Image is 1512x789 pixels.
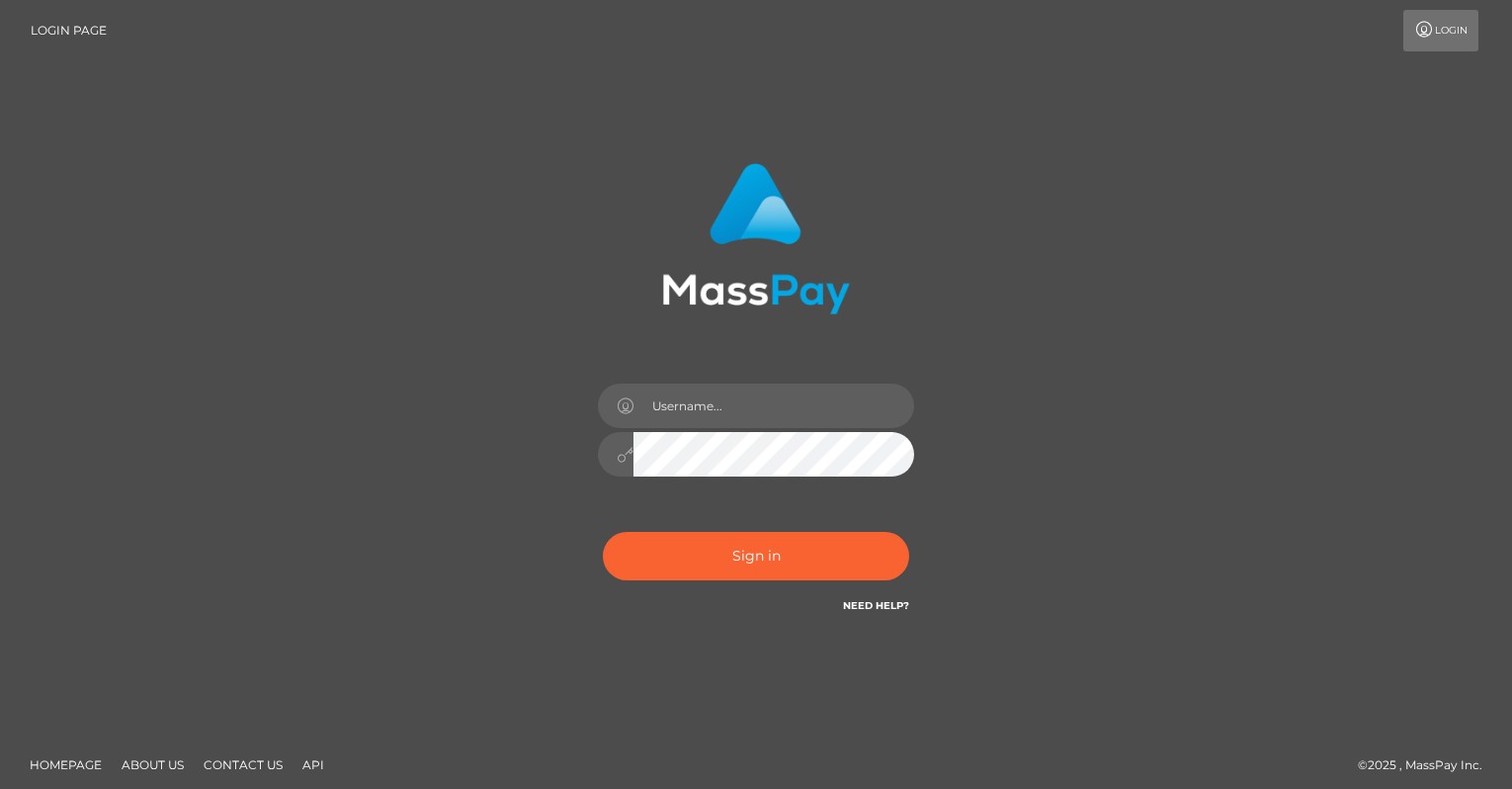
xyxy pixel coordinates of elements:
a: Need Help? [843,599,909,612]
div: © 2025 , MassPay Inc. [1358,754,1497,776]
a: API [294,749,332,780]
a: About Us [114,749,192,780]
button: Sign in [603,532,909,580]
a: Login Page [31,10,107,51]
img: MassPay Login [662,163,850,314]
a: Login [1403,10,1478,51]
input: Username... [633,384,914,428]
a: Homepage [22,749,110,780]
a: Contact Us [196,749,291,780]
